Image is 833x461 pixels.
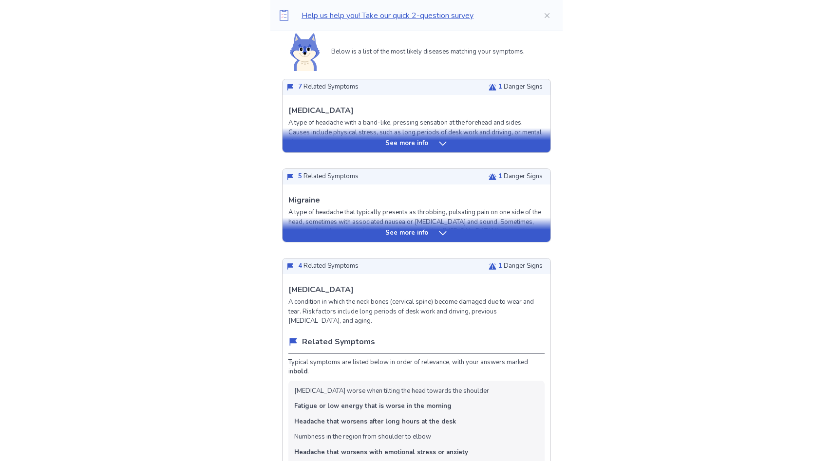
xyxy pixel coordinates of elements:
[298,172,359,182] p: Related Symptoms
[288,194,320,206] p: Migraine
[498,82,543,92] p: Danger Signs
[331,47,525,57] p: Below is a list of the most likely diseases matching your symptoms.
[298,82,302,91] span: 7
[288,297,545,326] p: A condition in which the neck bones (cervical spine) become damaged due to wear and tear. Risk fa...
[288,105,354,116] p: [MEDICAL_DATA]
[294,448,468,458] li: Headache that worsens with emotional stress or anxiety
[298,261,359,271] p: Related Symptoms
[290,33,320,71] img: Shiba
[302,10,528,21] p: Help us help you! Take our quick 2-question survey
[294,432,431,442] li: Numbness in the region from shoulder to elbow
[293,367,307,376] b: bold
[498,82,502,91] span: 1
[294,387,489,396] li: [MEDICAL_DATA] worse when tilting the head towards the shoulder
[498,261,502,270] span: 1
[288,208,545,265] p: A type of headache that typically presents as throbbing, pulsating pain on one side of the head, ...
[288,118,545,147] p: A type of headache with a band-like, pressing sensation at the forehead and sides. Causes include...
[294,417,456,427] li: Headache that worsens after long hours at the desk
[288,284,354,295] p: [MEDICAL_DATA]
[298,172,302,181] span: 5
[385,228,428,238] p: See more info
[298,82,359,92] p: Related Symptoms
[498,261,543,271] p: Danger Signs
[498,172,543,182] p: Danger Signs
[294,402,452,411] li: Fatigue or low energy that is worse in the morning
[298,261,302,270] span: 4
[302,336,375,348] p: Related Symptoms
[288,358,545,377] p: Typical symptoms are listed below in order of relevance, with your answers marked in .
[498,172,502,181] span: 1
[385,139,428,148] p: See more info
